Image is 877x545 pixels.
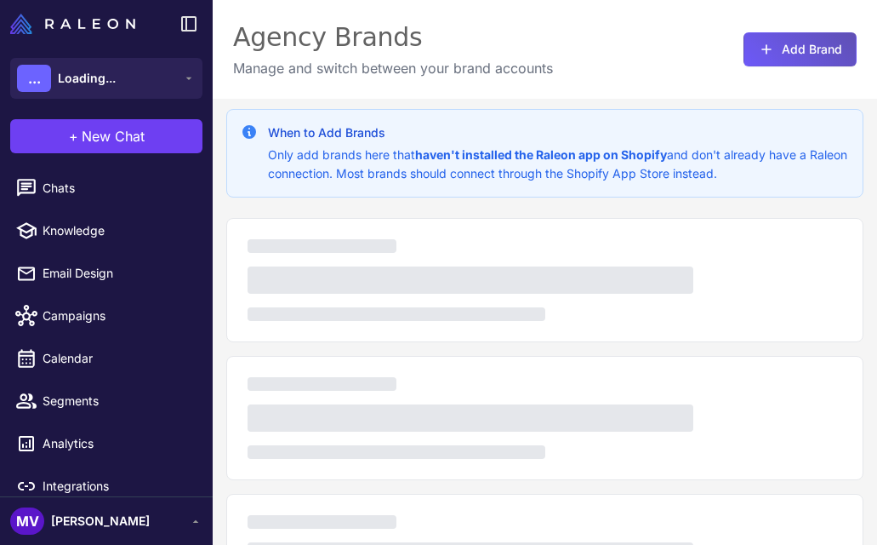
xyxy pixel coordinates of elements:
[268,123,849,142] h3: When to Add Brands
[43,392,192,410] span: Segments
[7,213,206,249] a: Knowledge
[43,221,192,240] span: Knowledge
[17,65,51,92] div: ...
[43,434,192,453] span: Analytics
[7,341,206,376] a: Calendar
[7,170,206,206] a: Chats
[268,146,849,183] p: Only add brands here that and don't already have a Raleon connection. Most brands should connect ...
[7,383,206,419] a: Segments
[43,179,192,198] span: Chats
[7,468,206,504] a: Integrations
[58,69,116,88] span: Loading...
[7,426,206,462] a: Analytics
[743,32,857,66] button: Add Brand
[69,126,78,146] span: +
[82,126,145,146] span: New Chat
[10,14,135,34] img: Raleon Logo
[43,349,192,368] span: Calendar
[10,58,202,99] button: ...Loading...
[415,147,667,162] strong: haven't installed the Raleon app on Shopify
[10,14,142,34] a: Raleon Logo
[7,298,206,334] a: Campaigns
[233,58,553,78] p: Manage and switch between your brand accounts
[51,512,150,531] span: [PERSON_NAME]
[43,307,192,325] span: Campaigns
[10,508,44,535] div: MV
[43,264,192,283] span: Email Design
[233,20,553,54] div: Agency Brands
[43,477,192,496] span: Integrations
[10,119,202,153] button: +New Chat
[7,255,206,291] a: Email Design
